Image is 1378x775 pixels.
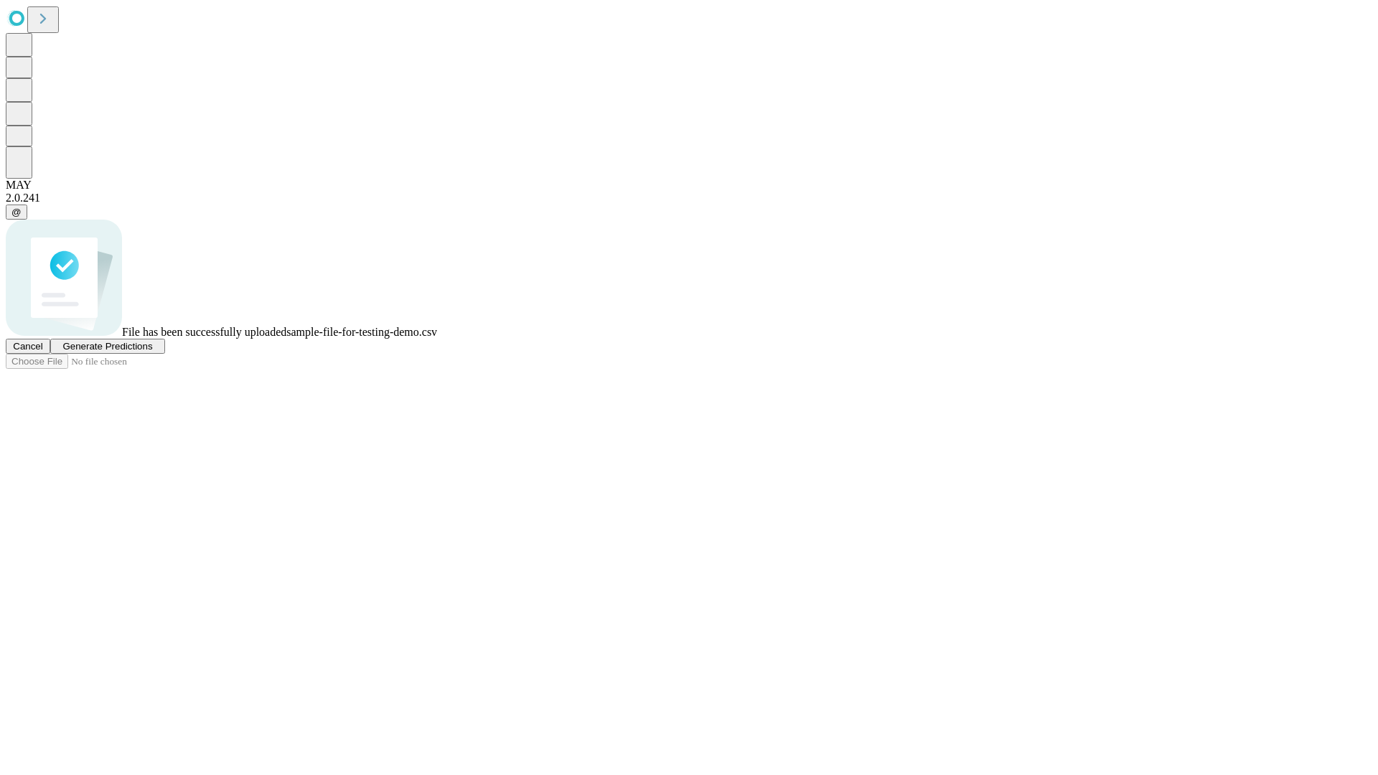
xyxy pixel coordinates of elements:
button: Generate Predictions [50,339,165,354]
div: MAY [6,179,1372,192]
span: @ [11,207,22,217]
div: 2.0.241 [6,192,1372,205]
button: @ [6,205,27,220]
button: Cancel [6,339,50,354]
span: Generate Predictions [62,341,152,352]
span: Cancel [13,341,43,352]
span: sample-file-for-testing-demo.csv [286,326,437,338]
span: File has been successfully uploaded [122,326,286,338]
